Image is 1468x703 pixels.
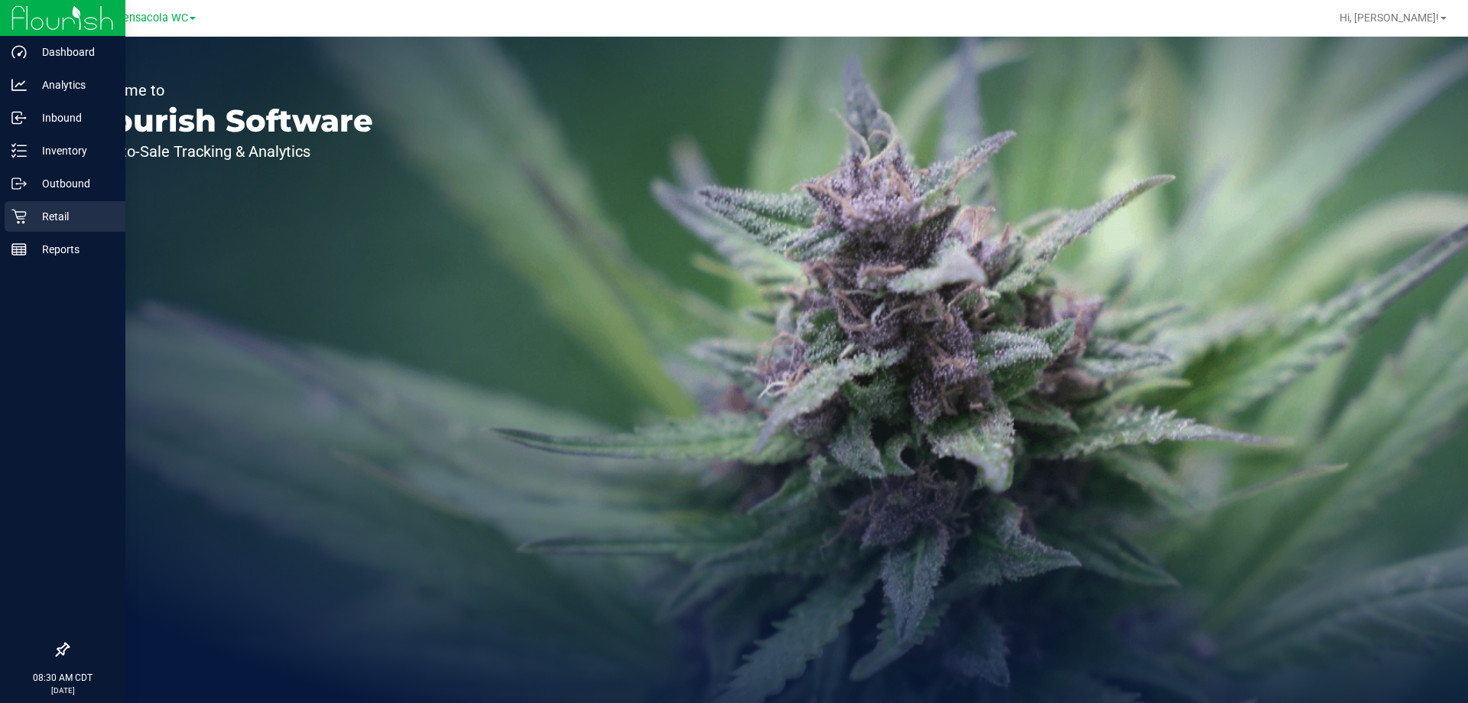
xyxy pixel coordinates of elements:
[116,11,188,24] span: Pensacola WC
[83,106,373,136] p: Flourish Software
[1340,11,1439,24] span: Hi, [PERSON_NAME]!
[27,240,119,259] p: Reports
[27,142,119,160] p: Inventory
[7,671,119,685] p: 08:30 AM CDT
[11,143,27,158] inline-svg: Inventory
[11,176,27,191] inline-svg: Outbound
[11,242,27,257] inline-svg: Reports
[27,109,119,127] p: Inbound
[11,77,27,93] inline-svg: Analytics
[27,207,119,226] p: Retail
[27,76,119,94] p: Analytics
[11,110,27,125] inline-svg: Inbound
[83,144,373,159] p: Seed-to-Sale Tracking & Analytics
[27,43,119,61] p: Dashboard
[83,83,373,98] p: Welcome to
[7,685,119,696] p: [DATE]
[27,174,119,193] p: Outbound
[11,209,27,224] inline-svg: Retail
[11,44,27,60] inline-svg: Dashboard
